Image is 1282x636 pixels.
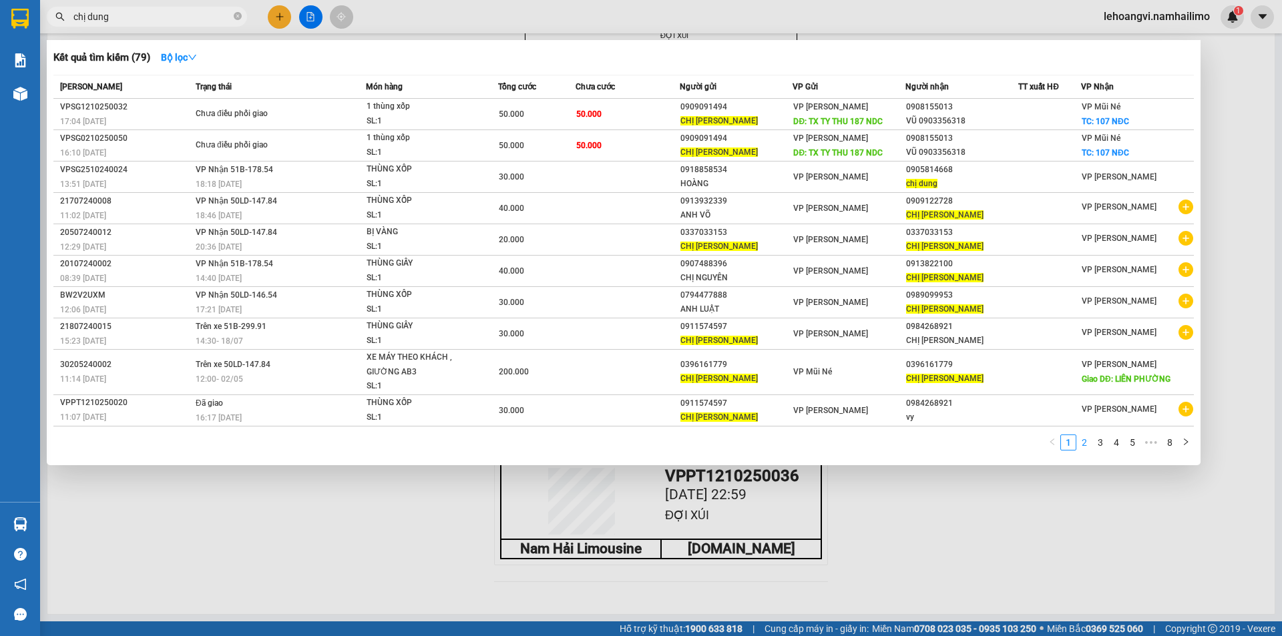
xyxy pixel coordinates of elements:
img: warehouse-icon [13,87,27,101]
div: THÙNG XỐP [367,288,467,302]
span: right [1182,438,1190,446]
span: 40.000 [499,204,524,213]
span: Trên xe 51B-299.91 [196,322,266,331]
span: DĐ: TX TY THU 187 NDC [793,148,883,157]
div: SL: 1 [367,208,467,223]
span: Nhận: [128,13,160,27]
div: 0337033153 [680,226,792,240]
div: 0905814668 [906,163,1018,177]
span: plus-circle [1179,402,1193,416]
div: HOÀNG [680,177,792,191]
span: VP Mũi Né [1082,102,1120,111]
span: plus-circle [1179,231,1193,246]
div: ANH LUẬT [680,302,792,316]
span: CHỊ [PERSON_NAME] [906,374,984,383]
div: 1 thùng xốp [367,99,467,114]
span: CHỊ [PERSON_NAME] [906,273,984,282]
div: 0909091494 [680,131,792,145]
div: SL: 1 [367,410,467,425]
span: plus-circle [1179,200,1193,214]
span: 50.000 [576,109,602,119]
span: VP Gửi [793,82,818,91]
button: left [1044,434,1060,450]
button: Bộ lọcdown [150,47,208,68]
div: SL: 1 [367,145,467,160]
div: 0909122728 [906,194,1018,208]
span: 14:30 - 18/07 [196,336,243,346]
span: Gửi: [11,13,32,27]
div: THÙNG XỐP [367,194,467,208]
span: CHỊ [PERSON_NAME] [680,147,758,157]
span: question-circle [14,548,27,561]
span: Đã giao [196,398,223,408]
div: 21807240015 [60,320,192,334]
div: 0337033153 [906,226,1018,240]
input: Tìm tên, số ĐT hoặc mã đơn [73,9,231,24]
span: 30.000 [499,406,524,415]
span: VP [PERSON_NAME] [793,266,868,276]
div: CHỊ [PERSON_NAME] [906,334,1018,348]
div: THÙNG GIẤY [367,319,467,334]
div: CHỊ NGUYÊN [680,271,792,285]
span: CHỊ [PERSON_NAME] [680,374,758,383]
div: 0909091494 [680,100,792,114]
a: 5 [1125,435,1140,450]
div: SL: 1 [367,240,467,254]
span: TT xuất HĐ [1018,82,1059,91]
span: VP [PERSON_NAME] [1082,172,1156,182]
div: 21707240008 [60,194,192,208]
div: VP [PERSON_NAME] [11,11,118,43]
div: BỊ VÀNG [367,225,467,240]
div: 0396161779 [906,358,1018,372]
a: 2 [1077,435,1092,450]
span: close-circle [234,11,242,23]
span: DĐ: TX TY THU 187 NDC [793,117,883,126]
div: 1 thùng xốp [367,131,467,145]
div: VPSG0210250050 [60,131,192,145]
span: VP Nhận 51B-178.54 [196,165,273,174]
div: 0918858534 [680,163,792,177]
a: 3 [1093,435,1108,450]
a: 8 [1162,435,1177,450]
span: CHỊ [PERSON_NAME] [680,242,758,251]
span: VP Nhận 50LD-147.84 [196,228,277,237]
span: notification [14,578,27,591]
span: plus-circle [1179,294,1193,308]
span: 16:10 [DATE] [60,148,106,157]
span: chị dung [906,179,937,188]
div: 0913932339 [680,194,792,208]
img: warehouse-icon [13,517,27,531]
li: Next Page [1178,434,1194,450]
div: XE MÁY THEO KHÁCH , GIƯỜNG AB3 [367,350,467,379]
span: 50.000 [499,109,524,119]
div: 0918210852 [11,59,118,78]
span: 30.000 [499,298,524,307]
span: 50.000 [499,141,524,150]
div: SL: 1 [367,271,467,286]
span: VP Nhận 51B-178.54 [196,259,273,268]
span: 13:51 [DATE] [60,180,106,189]
span: Món hàng [366,82,403,91]
span: VP [PERSON_NAME] [793,298,868,307]
span: Trên xe 50LD-147.84 [196,360,270,369]
span: plus-circle [1179,262,1193,277]
span: 17:04 [DATE] [60,117,106,126]
div: 0913822100 [906,257,1018,271]
li: 2 [1076,434,1092,450]
span: VP [PERSON_NAME] [793,172,868,182]
span: VP [PERSON_NAME] [1082,265,1156,274]
span: 20:36 [DATE] [196,242,242,252]
span: VP [PERSON_NAME] [793,204,868,213]
div: SL: 1 [367,114,467,129]
span: left [1048,438,1056,446]
span: CHỊ [PERSON_NAME] [906,210,984,220]
li: Next 5 Pages [1140,434,1162,450]
span: 18:18 [DATE] [196,180,242,189]
span: VP Mũi Né [1082,133,1120,143]
span: CHỊ [PERSON_NAME] [906,242,984,251]
div: Chưa điều phối giao [196,138,296,153]
span: VP [PERSON_NAME] [1082,360,1156,369]
div: 0794477888 [680,288,792,302]
span: Chưa cước [576,82,615,91]
span: 14:40 [DATE] [196,274,242,283]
